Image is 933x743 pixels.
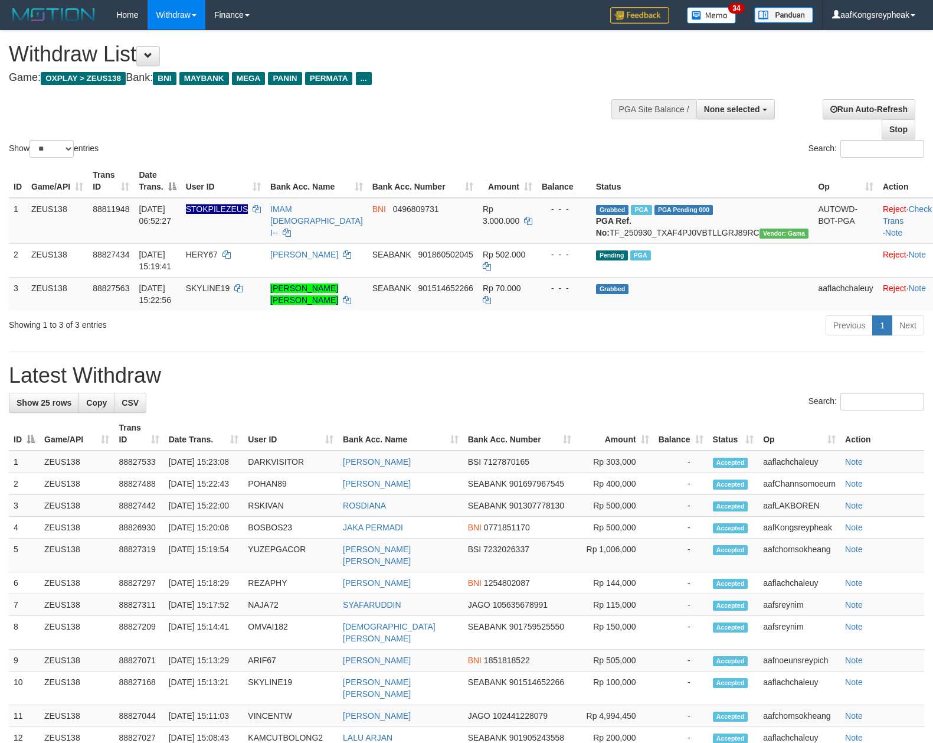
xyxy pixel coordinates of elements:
td: REZAPHY [243,572,338,594]
td: ZEUS138 [40,650,114,672]
span: 88827563 [93,283,129,293]
td: Rp 500,000 [576,517,653,539]
a: Reject [883,250,906,259]
th: User ID: activate to sort column ascending [181,164,266,198]
td: YUZEPGACOR [243,539,338,572]
td: NAJA72 [243,594,338,616]
span: Copy [86,398,107,408]
a: Note [845,479,863,488]
td: POHAN89 [243,473,338,495]
a: ROSDIANA [343,501,386,510]
span: Grabbed [596,205,629,215]
th: Op: activate to sort column ascending [758,417,840,451]
span: Copy 901514652266 to clipboard [509,677,564,687]
td: 88827044 [114,705,163,727]
td: DARKVISITOR [243,451,338,473]
label: Search: [808,393,924,410]
td: 88827311 [114,594,163,616]
th: Bank Acc. Number: activate to sort column ascending [368,164,478,198]
span: PERMATA [305,72,353,85]
a: Note [845,622,863,631]
span: Grabbed [596,284,629,294]
a: IMAM [DEMOGRAPHIC_DATA] I-- [270,204,363,237]
td: Rp 303,000 [576,451,653,473]
td: 88827533 [114,451,163,473]
td: aafchomsokheang [758,539,840,572]
td: ZEUS138 [40,572,114,594]
td: aafChannsomoeurn [758,473,840,495]
td: 8 [9,616,40,650]
div: - - - [542,203,587,215]
a: [PERSON_NAME] [343,479,411,488]
td: 2 [9,473,40,495]
td: 1 [9,451,40,473]
div: PGA Site Balance / [611,99,696,119]
a: Note [845,578,863,588]
th: Bank Acc. Number: activate to sort column ascending [463,417,577,451]
span: BNI [468,578,482,588]
td: aaflachchaleuy [813,277,878,311]
td: - [654,451,708,473]
td: - [654,650,708,672]
td: 88827488 [114,473,163,495]
img: panduan.png [754,7,813,23]
span: Copy 0771851170 to clipboard [484,523,530,532]
span: Accepted [713,601,748,611]
td: 88827168 [114,672,163,705]
td: Rp 100,000 [576,672,653,705]
a: [PERSON_NAME] [343,457,411,467]
td: [DATE] 15:20:06 [164,517,244,539]
span: Pending [596,250,628,260]
td: ZEUS138 [40,672,114,705]
span: [DATE] 06:52:27 [139,204,171,226]
td: ZEUS138 [40,705,114,727]
th: ID [9,164,27,198]
th: Status [591,164,814,198]
th: Op: activate to sort column ascending [813,164,878,198]
th: Date Trans.: activate to sort column ascending [164,417,244,451]
span: Copy 901307778130 to clipboard [509,501,564,510]
td: 88827319 [114,539,163,572]
td: 10 [9,672,40,705]
span: Copy 901697967545 to clipboard [509,479,564,488]
td: ZEUS138 [40,495,114,517]
span: BNI [372,204,386,214]
a: LALU ARJAN [343,733,392,742]
img: MOTION_logo.png [9,6,99,24]
img: Button%20Memo.svg [687,7,736,24]
input: Search: [840,393,924,410]
a: Run Auto-Refresh [823,99,915,119]
th: Trans ID: activate to sort column ascending [88,164,134,198]
th: Date Trans.: activate to sort column descending [134,164,181,198]
span: SEABANK [468,501,507,510]
span: Accepted [713,656,748,666]
span: Accepted [713,501,748,511]
td: 1 [9,198,27,244]
th: ID: activate to sort column descending [9,417,40,451]
td: [DATE] 15:13:29 [164,650,244,672]
td: ZEUS138 [40,539,114,572]
select: Showentries [30,140,74,158]
th: Bank Acc. Name: activate to sort column ascending [338,417,463,451]
td: [DATE] 15:18:29 [164,572,244,594]
span: PANIN [268,72,302,85]
span: 88811948 [93,204,129,214]
span: SEABANK [372,283,411,293]
td: BOSBOS23 [243,517,338,539]
img: Feedback.jpg [610,7,669,24]
a: Note [845,733,863,742]
span: Accepted [713,545,748,555]
span: Accepted [713,678,748,688]
span: Marked by aafchomsokheang [630,250,651,260]
td: aaflachchaleuy [758,451,840,473]
h1: Withdraw List [9,43,610,66]
div: - - - [542,249,587,260]
span: Marked by aafsreyleap [631,205,652,215]
a: Note [845,501,863,510]
th: Bank Acc. Name: activate to sort column ascending [266,164,368,198]
span: PGA Pending [654,205,713,215]
th: Game/API: activate to sort column ascending [27,164,88,198]
td: ZEUS138 [27,243,88,277]
td: 88827071 [114,650,163,672]
td: [DATE] 15:17:52 [164,594,244,616]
